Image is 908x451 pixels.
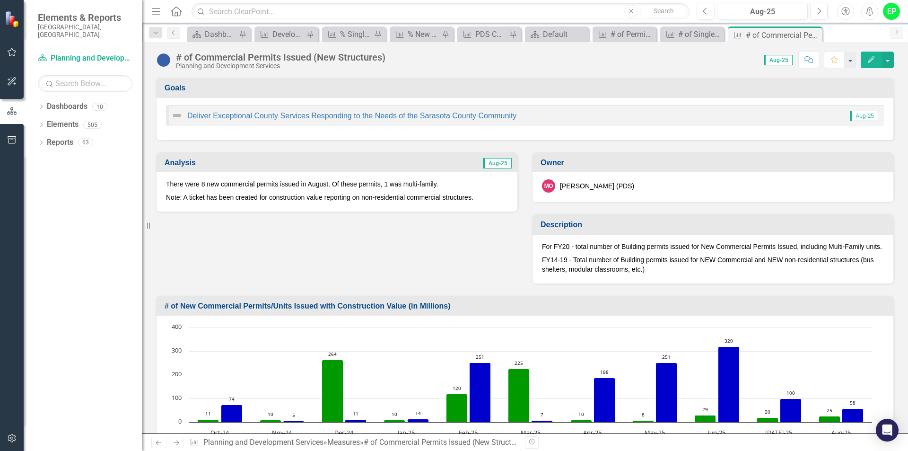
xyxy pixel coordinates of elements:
[408,28,439,40] div: % New Commercial On Time Reviews Monthly
[876,419,899,442] div: Open Intercom Messenger
[453,385,461,391] text: 120
[765,408,770,415] text: 20
[560,181,634,191] div: [PERSON_NAME] (PDS)
[611,28,654,40] div: # of Permits Issued (Total Number-ALL permit types including Permitting and Inspections Group, Zo...
[292,412,295,418] text: 5
[205,28,236,40] div: Dashboard Snapshot
[786,389,795,396] text: 100
[515,360,523,366] text: 225
[353,410,358,417] text: 11
[190,437,518,448] div: » »
[156,53,171,68] img: No Target Set
[578,411,584,417] text: 10
[83,121,102,129] div: 505
[476,354,484,360] text: 251
[475,28,507,40] div: PDS Customer Service (Copy) w/ Accela
[260,420,281,423] path: Nov-24, 10. Prior Year Actual.
[210,428,229,437] text: Oct-24
[392,411,397,417] text: 10
[172,370,182,378] text: 200
[257,28,304,40] a: Development Trends
[707,428,725,437] text: Jun-25
[198,420,219,423] path: Oct-24, 11. Prior Year Actual.
[192,3,690,20] input: Search ClearPoint...
[645,428,665,437] text: May-25
[38,12,132,23] span: Elements & Reports
[819,416,840,423] path: Aug-25, 25. Prior Year Actual.
[172,393,182,402] text: 100
[541,221,889,229] h3: Description
[702,406,708,413] text: 29
[542,243,882,250] span: For FY20 - total number of Building permits issued for New Commercial Permits Issued, including M...
[92,103,107,111] div: 10
[717,3,808,20] button: Aug-25
[521,428,541,437] text: Mar-25
[221,405,243,423] path: Oct-24, 74. Actual.
[345,420,367,423] path: Dec-24, 11. Actual.
[172,346,182,354] text: 300
[718,347,740,423] path: Jun-25, 320. Actual.
[640,5,687,18] button: Search
[725,337,733,344] text: 320
[198,360,840,423] g: Prior Year Actual, bar series 1 of 2 with 11 bars.
[780,399,802,423] path: Jul-25, 100. Actual.
[272,428,292,437] text: Nov-24
[633,421,654,423] path: May-25, 8. Prior Year Actual.
[203,438,323,447] a: Planning and Development Services
[47,101,87,112] a: Dashboards
[392,28,439,40] a: % New Commercial On Time Reviews Monthly
[176,62,385,70] div: Planning and Development Services
[542,256,874,273] span: FY14-19 - Total number of Building permits issued for NEW Commercial and NEW non-residential stru...
[827,407,832,414] text: 25
[746,29,820,41] div: # of Commercial Permits Issued (New Structures)
[165,84,889,92] h3: Goals
[165,302,889,310] h3: # of New Commercial Permits/Units Issued with Construction Value (in Millions)
[662,354,671,360] text: 251
[4,10,22,27] img: ClearPoint Strategy
[176,52,385,62] div: # of Commercial Permits Issued (New Structures)
[446,394,468,423] path: Feb-25, 120. Prior Year Actual.
[831,428,851,437] text: Aug-25
[883,3,900,20] button: EP
[189,28,236,40] a: Dashboard Snapshot
[268,411,273,417] text: 10
[459,428,478,437] text: Feb-25
[678,28,722,40] div: # of Single Family Dwelling Unit Permits Issued
[187,112,516,120] a: Deliver Exceptional County Services Responding to the Needs of the Sarasota County Community
[334,428,354,437] text: Dec-24
[205,410,211,417] text: 11
[720,6,804,18] div: Aug-25
[642,411,645,418] text: 8
[695,416,716,423] path: Jun-25, 29. Prior Year Actual.
[171,110,183,121] img: Not Defined
[600,369,609,375] text: 188
[483,158,512,168] span: Aug-25
[324,28,372,40] a: % Single Family Residential Permit Reviews On Time Monthly
[663,28,722,40] a: # of Single Family Dwelling Unit Permits Issued
[527,28,586,40] a: Default
[541,411,543,418] text: 7
[340,28,372,40] div: % Single Family Residential Permit Reviews On Time Monthly
[38,23,132,39] small: [GEOGRAPHIC_DATA], [GEOGRAPHIC_DATA]
[229,396,235,402] text: 74
[571,420,592,423] path: Apr-25, 10. Prior Year Actual.
[757,418,778,423] path: Jul-25, 20. Prior Year Actual.
[543,28,586,40] div: Default
[397,428,415,437] text: Jan-25
[765,428,792,437] text: [DATE]-25
[542,179,555,193] div: MO
[764,55,793,65] span: Aug-25
[364,438,528,447] div: # of Commercial Permits Issued (New Structures)
[165,159,342,167] h3: Analysis
[328,351,337,357] text: 264
[272,28,304,40] div: Development Trends
[508,369,530,423] path: Mar-25, 225. Prior Year Actual.
[850,399,856,406] text: 58
[408,419,429,423] path: Jan-25, 14. Actual.
[541,159,889,167] h3: Owner
[283,421,305,423] path: Nov-24, 5. Actual.
[594,378,615,423] path: Apr-25, 188. Actual.
[172,322,182,331] text: 400
[460,28,507,40] a: PDS Customer Service (Copy) w/ Accela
